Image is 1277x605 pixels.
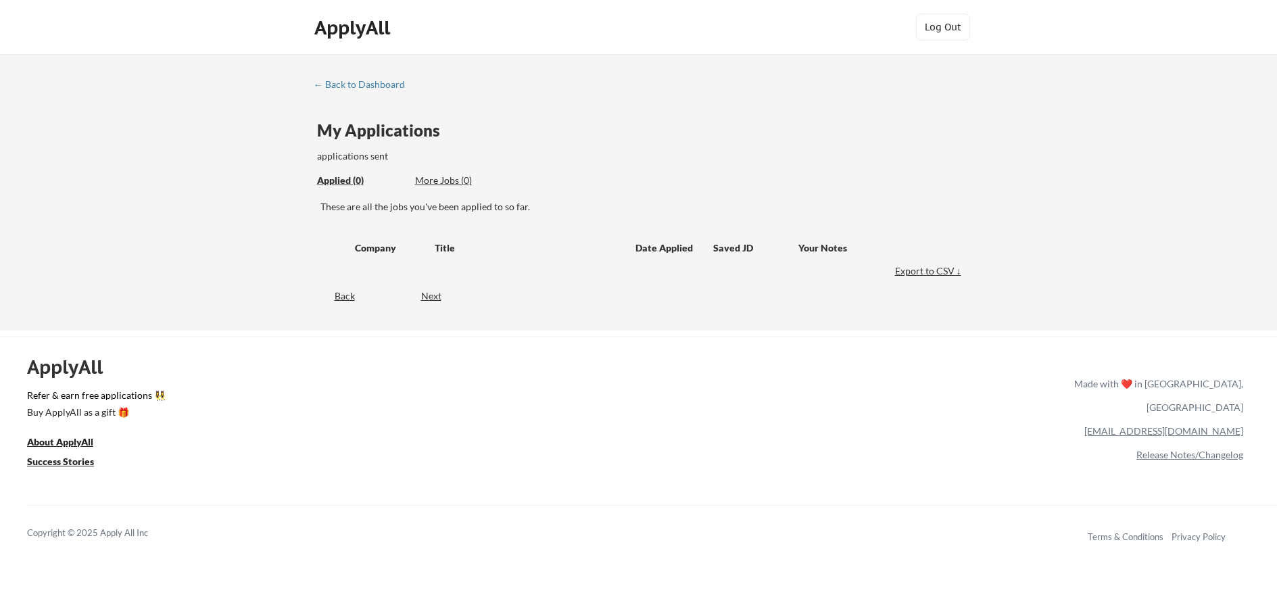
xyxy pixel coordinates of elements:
div: ApplyAll [314,16,394,39]
div: These are all the jobs you've been applied to so far. [317,174,405,188]
a: Terms & Conditions [1088,531,1163,542]
div: These are job applications we think you'd be a good fit for, but couldn't apply you to automatica... [415,174,514,188]
div: Copyright © 2025 Apply All Inc [27,527,183,540]
a: [EMAIL_ADDRESS][DOMAIN_NAME] [1084,425,1243,437]
a: Refer & earn free applications 👯‍♀️ [27,391,792,405]
a: ← Back to Dashboard [314,79,415,93]
a: Buy ApplyAll as a gift 🎁 [27,405,162,422]
div: Date Applied [635,241,695,255]
a: Success Stories [27,454,112,471]
button: Log Out [916,14,970,41]
a: Release Notes/Changelog [1136,449,1243,460]
div: These are all the jobs you've been applied to so far. [320,200,965,214]
div: ← Back to Dashboard [314,80,415,89]
a: About ApplyAll [27,435,112,452]
div: Title [435,241,623,255]
a: Privacy Policy [1172,531,1226,542]
div: Export to CSV ↓ [895,264,965,278]
div: Company [355,241,423,255]
div: My Applications [317,122,451,139]
u: Success Stories [27,456,94,467]
div: Back [314,289,355,303]
u: About ApplyAll [27,436,93,447]
div: Applied (0) [317,174,405,187]
div: Your Notes [798,241,953,255]
div: ApplyAll [27,356,118,379]
div: Made with ❤️ in [GEOGRAPHIC_DATA], [GEOGRAPHIC_DATA] [1069,372,1243,419]
div: Saved JD [713,235,798,260]
div: Next [421,289,457,303]
div: Buy ApplyAll as a gift 🎁 [27,408,162,417]
div: applications sent [317,149,579,163]
div: More Jobs (0) [415,174,514,187]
